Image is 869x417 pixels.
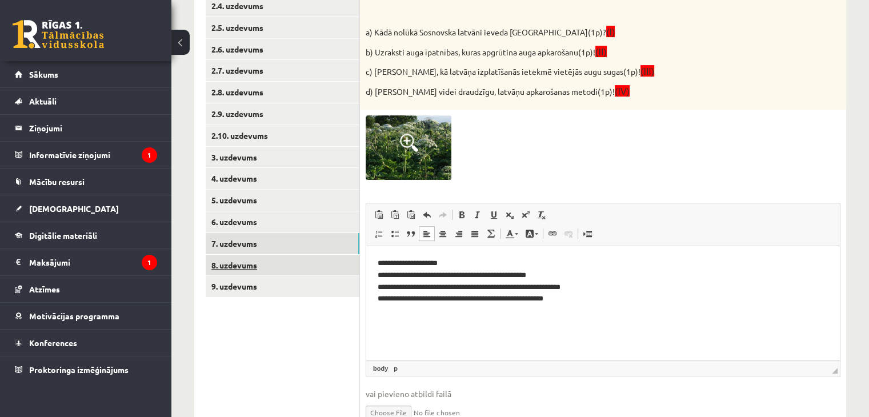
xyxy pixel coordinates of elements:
[206,39,359,60] a: 2.6. uzdevums
[15,330,157,356] a: Konferences
[606,27,615,37] span: (I)
[502,226,522,241] a: Цвет текста
[366,246,840,360] iframe: Визуальный текстовый редактор, wiswyg-editor-user-answer-47025005796280
[518,207,534,222] a: Надстрочный индекс
[15,169,157,195] a: Mācību resursi
[206,82,359,103] a: 2.8. uzdevums
[387,207,403,222] a: Вставить только текст (Ctrl+Shift+V)
[29,69,58,79] span: Sākums
[15,356,157,383] a: Proktoringa izmēģinājums
[13,20,104,49] a: Rīgas 1. Tālmācības vidusskola
[435,207,451,222] a: Повторить (Ctrl+Y)
[206,190,359,211] a: 5. uzdevums
[206,276,359,297] a: 9. uzdevums
[366,388,840,400] span: vai pievieno atbildi failā
[560,226,576,241] a: Убрать ссылку
[15,195,157,222] a: [DEMOGRAPHIC_DATA]
[15,222,157,248] a: Digitālie materiāli
[206,17,359,38] a: 2.5. uzdevums
[832,368,838,374] span: Перетащите для изменения размера
[15,276,157,302] a: Atzīmes
[15,115,157,141] a: Ziņojumi
[483,226,499,241] a: Математика
[29,364,129,375] span: Proktoringa izmēģinājums
[206,125,359,146] a: 2.10. uzdevums
[366,25,783,38] p: a) Kādā nolūkā Sosnovska latvāni ieveda [GEOGRAPHIC_DATA](1p)?
[29,230,97,240] span: Digitālie materiāli
[391,363,400,374] a: Элемент p
[366,45,783,58] p: b) Uzraksti auga īpatnības, kuras apgrūtina auga apkarošanu(1p)!
[29,284,60,294] span: Atzīmes
[435,226,451,241] a: По центру
[29,177,85,187] span: Mācību resursi
[371,226,387,241] a: Вставить / удалить нумерованный список
[15,303,157,329] a: Motivācijas programma
[206,60,359,81] a: 2.7. uzdevums
[502,207,518,222] a: Подстрочный индекс
[366,115,451,179] img: 1.jpg
[467,226,483,241] a: По ширине
[387,226,403,241] a: Вставить / удалить маркированный список
[29,142,157,168] legend: Informatīvie ziņojumi
[615,87,630,97] span: (IV)
[15,61,157,87] a: Sākums
[403,226,419,241] a: Цитата
[544,226,560,241] a: Вставить/Редактировать ссылку (Ctrl+K)
[29,115,157,141] legend: Ziņojumi
[371,207,387,222] a: Вставить (Ctrl+V)
[29,338,77,348] span: Konferences
[206,233,359,254] a: 7. uzdevums
[595,47,607,57] span: (II)
[579,226,595,241] a: Вставить разрыв страницы для печати
[470,207,486,222] a: Курсив (Ctrl+I)
[206,103,359,125] a: 2.9. uzdevums
[454,207,470,222] a: Полужирный (Ctrl+B)
[366,65,783,78] p: c) [PERSON_NAME], kā latvāņa izplatīšanās ietekmē vietējās augu sugas(1p)!
[206,211,359,232] a: 6. uzdevums
[15,88,157,114] a: Aktuāli
[29,311,119,321] span: Motivācijas programma
[29,203,119,214] span: [DEMOGRAPHIC_DATA]
[142,255,157,270] i: 1
[15,249,157,275] a: Maksājumi1
[403,207,419,222] a: Вставить из Word
[206,147,359,168] a: 3. uzdevums
[486,207,502,222] a: Подчеркнутый (Ctrl+U)
[451,226,467,241] a: По правому краю
[366,85,783,98] p: d) [PERSON_NAME] videi draudzīgu, latvāņu apkarošanas metodi(1p)!
[640,67,654,77] span: (III)
[371,363,390,374] a: Элемент body
[206,168,359,189] a: 4. uzdevums
[419,207,435,222] a: Отменить (Ctrl+Z)
[534,207,550,222] a: Убрать форматирование
[29,96,57,106] span: Aktuāli
[522,226,542,241] a: Цвет фона
[142,147,157,163] i: 1
[206,255,359,276] a: 8. uzdevums
[29,249,157,275] legend: Maksājumi
[419,226,435,241] a: По левому краю
[15,142,157,168] a: Informatīvie ziņojumi1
